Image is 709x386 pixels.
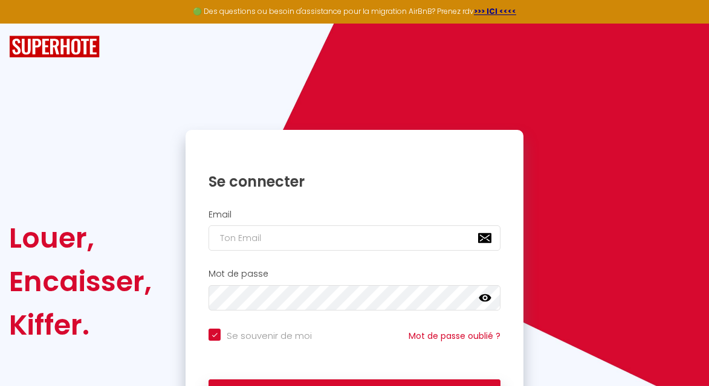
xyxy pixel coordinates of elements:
[9,216,152,260] div: Louer,
[209,210,500,220] h2: Email
[209,269,500,279] h2: Mot de passe
[409,330,500,342] a: Mot de passe oublié ?
[474,6,516,16] a: >>> ICI <<<<
[209,172,500,191] h1: Se connecter
[209,225,500,251] input: Ton Email
[9,36,100,58] img: SuperHote logo
[9,303,152,347] div: Kiffer.
[9,260,152,303] div: Encaisser,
